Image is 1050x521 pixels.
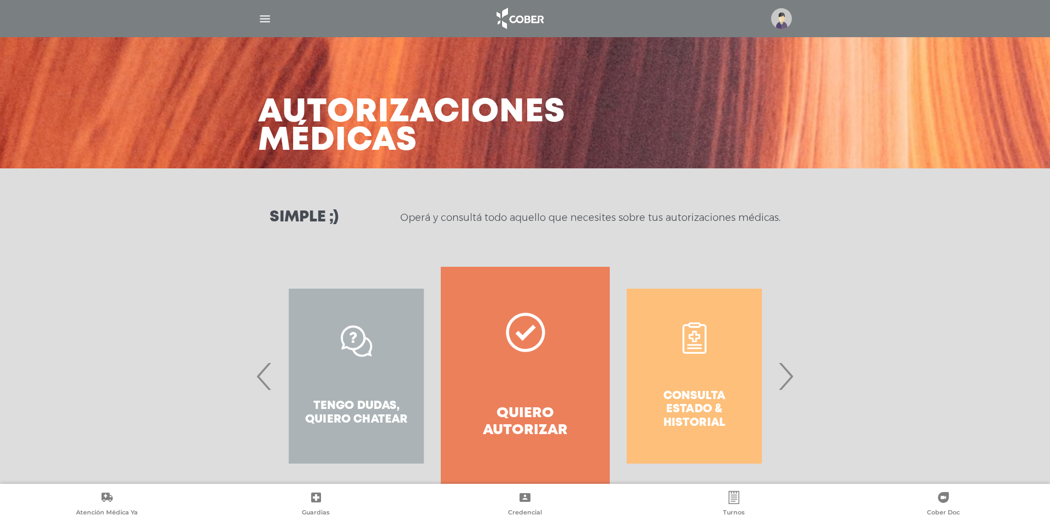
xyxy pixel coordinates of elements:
[441,267,610,485] a: Quiero autorizar
[302,508,330,518] span: Guardias
[2,491,211,519] a: Atención Médica Ya
[76,508,138,518] span: Atención Médica Ya
[258,12,272,26] img: Cober_menu-lines-white.svg
[460,405,590,439] h4: Quiero autorizar
[421,491,629,519] a: Credencial
[839,491,1048,519] a: Cober Doc
[491,5,548,32] img: logo_cober_home-white.png
[508,508,542,518] span: Credencial
[211,491,420,519] a: Guardias
[400,211,780,224] p: Operá y consultá todo aquello que necesites sobre tus autorizaciones médicas.
[254,347,275,406] span: Previous
[723,508,745,518] span: Turnos
[258,98,565,155] h3: Autorizaciones médicas
[927,508,960,518] span: Cober Doc
[629,491,838,519] a: Turnos
[771,8,792,29] img: profile-placeholder.svg
[775,347,796,406] span: Next
[270,210,339,225] h3: Simple ;)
